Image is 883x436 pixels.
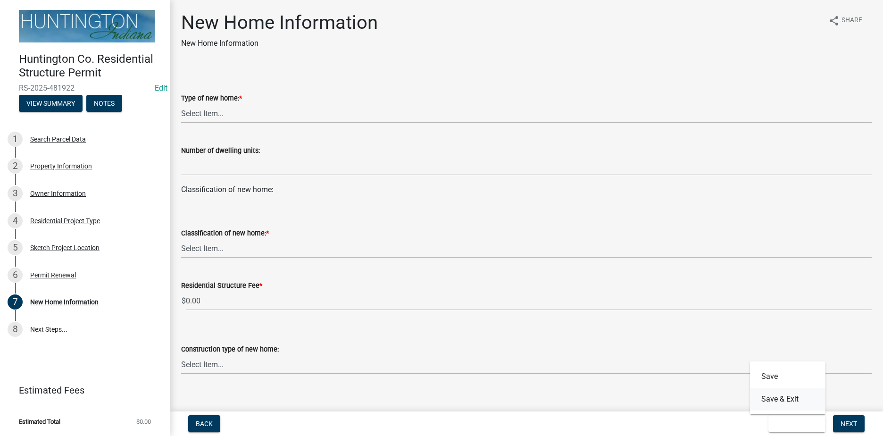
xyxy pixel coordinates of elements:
[8,322,23,337] div: 8
[86,100,122,108] wm-modal-confirm: Notes
[19,419,60,425] span: Estimated Total
[8,159,23,174] div: 2
[155,84,167,92] wm-modal-confirm: Edit Application Number
[8,268,23,283] div: 6
[30,272,76,278] div: Permit Renewal
[8,213,23,228] div: 4
[750,365,825,388] button: Save
[181,38,378,49] p: New Home Information
[188,415,220,432] button: Back
[8,186,23,201] div: 3
[8,381,155,400] a: Estimated Fees
[181,95,242,102] label: Type of new home:
[30,244,100,251] div: Sketch Project Location
[181,230,269,237] label: Classification of new home:
[30,136,86,143] div: Search Parcel Data
[30,190,86,197] div: Owner Information
[86,95,122,112] button: Notes
[841,420,857,428] span: Next
[136,419,151,425] span: $0.00
[181,346,279,353] label: Construction type of new home:
[19,52,162,80] h4: Huntington Co. Residential Structure Permit
[30,163,92,169] div: Property Information
[768,415,825,432] button: Save & Exit
[776,420,812,428] span: Save & Exit
[8,132,23,147] div: 1
[828,15,840,26] i: share
[833,415,865,432] button: Next
[155,84,167,92] a: Edit
[19,84,151,92] span: RS-2025-481922
[19,100,83,108] wm-modal-confirm: Summary
[8,294,23,310] div: 7
[19,95,83,112] button: View Summary
[196,420,213,428] span: Back
[30,218,100,224] div: Residential Project Type
[30,299,99,305] div: New Home Information
[750,388,825,411] button: Save & Exit
[181,11,378,34] h1: New Home Information
[841,15,862,26] span: Share
[181,148,260,154] label: Number of dwelling units:
[8,240,23,255] div: 5
[181,291,186,310] span: $
[821,11,870,30] button: shareShare
[181,184,872,195] div: Classification of new home:
[181,283,262,289] label: Residential Structure Fee
[750,361,825,414] div: Save & Exit
[19,10,155,42] img: Huntington County, Indiana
